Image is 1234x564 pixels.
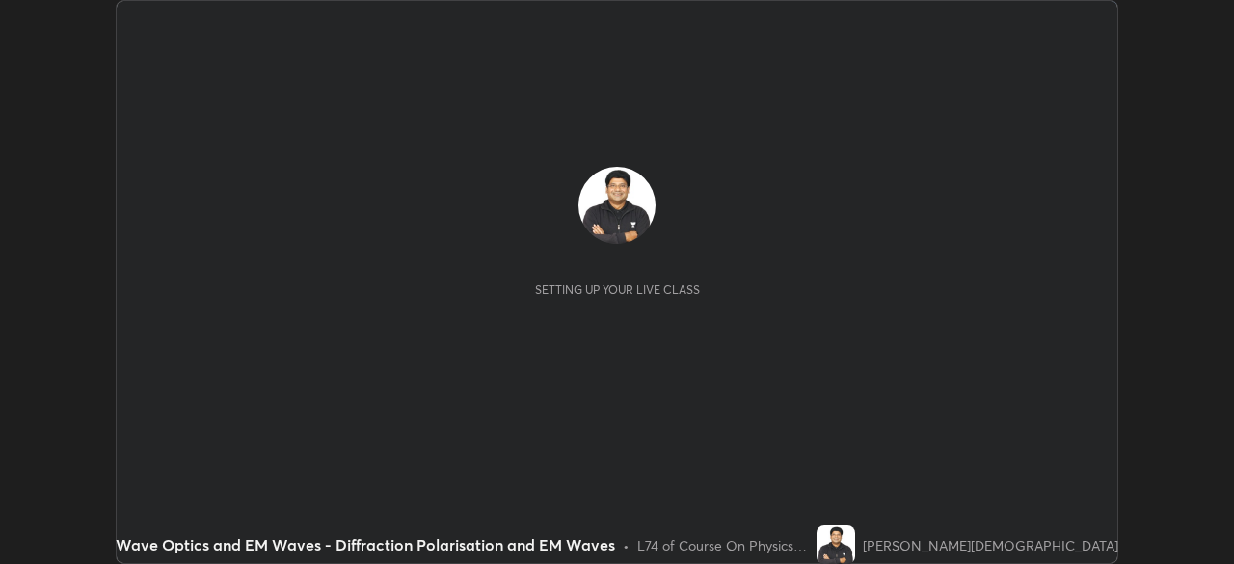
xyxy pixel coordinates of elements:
div: Wave Optics and EM Waves - Diffraction Polarisation and EM Waves [116,533,615,556]
img: 50e6094f8501439ebc8b69c808db4f59.jpg [817,525,855,564]
div: L74 of Course On Physics for JEE Excel 1 2026 [637,535,809,555]
img: 50e6094f8501439ebc8b69c808db4f59.jpg [578,167,656,244]
div: Setting up your live class [535,282,700,297]
div: [PERSON_NAME][DEMOGRAPHIC_DATA] [863,535,1118,555]
div: • [623,535,630,555]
